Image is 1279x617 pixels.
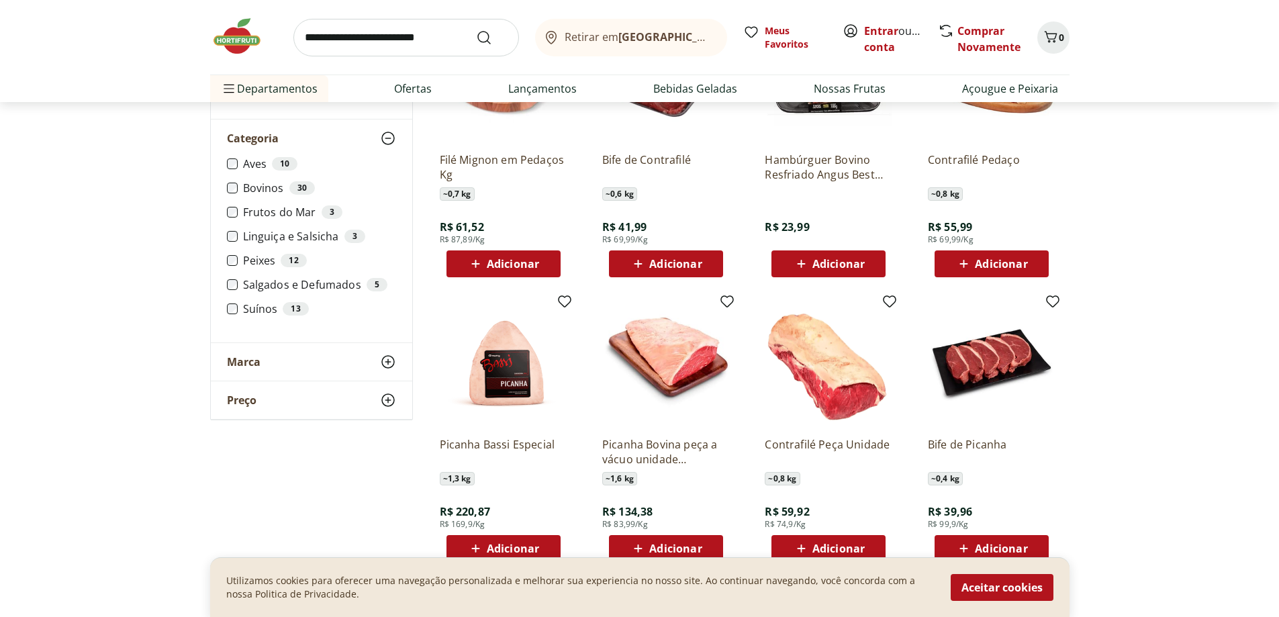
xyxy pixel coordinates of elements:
button: Adicionar [771,250,886,277]
img: Picanha Bovina peça a vácuo unidade aproximadamente 1,6kg [602,299,730,426]
span: Retirar em [565,31,713,43]
span: R$ 69,99/Kg [928,234,974,245]
a: Contrafilé Peça Unidade [765,437,892,467]
button: Marca [211,343,412,381]
span: R$ 99,9/Kg [928,519,969,530]
button: Aceitar cookies [951,574,1053,601]
button: Adicionar [935,535,1049,562]
button: Retirar em[GEOGRAPHIC_DATA]/[GEOGRAPHIC_DATA] [535,19,727,56]
label: Aves [243,157,396,171]
span: Departamentos [221,73,318,105]
a: Ofertas [394,81,432,97]
a: Filé Mignon em Pedaços Kg [440,152,567,182]
label: Peixes [243,254,396,267]
img: Hortifruti [210,16,277,56]
div: 3 [344,230,365,243]
button: Preço [211,381,412,419]
button: Categoria [211,120,412,157]
p: Utilizamos cookies para oferecer uma navegação personalizada e melhorar sua experiencia no nosso ... [226,574,935,601]
div: 13 [283,302,308,316]
span: R$ 55,99 [928,220,972,234]
span: Adicionar [487,543,539,554]
label: Bovinos [243,181,396,195]
a: Açougue e Peixaria [962,81,1058,97]
button: Adicionar [771,535,886,562]
span: Meus Favoritos [765,24,826,51]
a: Picanha Bovina peça a vácuo unidade aproximadamente 1,6kg [602,437,730,467]
span: ou [864,23,924,55]
span: Adicionar [487,258,539,269]
a: Contrafilé Pedaço [928,152,1055,182]
button: Submit Search [476,30,508,46]
span: 0 [1059,31,1064,44]
div: 5 [367,278,387,291]
a: Bife de Contrafilé [602,152,730,182]
span: Adicionar [649,543,702,554]
button: Adicionar [446,250,561,277]
span: R$ 41,99 [602,220,647,234]
button: Adicionar [609,535,723,562]
label: Frutos do Mar [243,205,396,219]
a: Picanha Bassi Especial [440,437,567,467]
img: Picanha Bassi Especial [440,299,567,426]
span: R$ 39,96 [928,504,972,519]
a: Comprar Novamente [957,23,1021,54]
span: Marca [227,355,260,369]
span: Adicionar [812,258,865,269]
div: 3 [322,205,342,219]
a: Meus Favoritos [743,24,826,51]
div: 30 [289,181,315,195]
span: R$ 83,99/Kg [602,519,648,530]
span: Preço [227,393,256,407]
span: R$ 134,38 [602,504,653,519]
span: R$ 61,52 [440,220,484,234]
span: ~ 1,3 kg [440,472,475,485]
a: Hambúrguer Bovino Resfriado Angus Best Beef 300g [765,152,892,182]
span: ~ 1,6 kg [602,472,637,485]
span: R$ 23,99 [765,220,809,234]
a: Nossas Frutas [814,81,886,97]
span: Adicionar [812,543,865,554]
button: Carrinho [1037,21,1070,54]
span: Adicionar [975,543,1027,554]
img: Bife de Picanha [928,299,1055,426]
span: ~ 0,7 kg [440,187,475,201]
span: Categoria [227,132,279,145]
a: Criar conta [864,23,938,54]
span: R$ 169,9/Kg [440,519,485,530]
img: Contrafilé Peça Unidade [765,299,892,426]
span: R$ 59,92 [765,504,809,519]
div: Categoria [211,157,412,342]
span: R$ 220,87 [440,504,490,519]
a: Entrar [864,23,898,38]
span: ~ 0,8 kg [765,472,800,485]
div: 12 [281,254,306,267]
span: ~ 0,4 kg [928,472,963,485]
b: [GEOGRAPHIC_DATA]/[GEOGRAPHIC_DATA] [618,30,845,44]
span: R$ 87,89/Kg [440,234,485,245]
button: Adicionar [935,250,1049,277]
input: search [293,19,519,56]
span: Adicionar [975,258,1027,269]
span: ~ 0,8 kg [928,187,963,201]
label: Salgados e Defumados [243,278,396,291]
span: ~ 0,6 kg [602,187,637,201]
a: Lançamentos [508,81,577,97]
a: Bife de Picanha [928,437,1055,467]
button: Menu [221,73,237,105]
label: Suínos [243,302,396,316]
a: Bebidas Geladas [653,81,737,97]
span: R$ 74,9/Kg [765,519,806,530]
div: 10 [272,157,297,171]
button: Adicionar [446,535,561,562]
span: Adicionar [649,258,702,269]
span: R$ 69,99/Kg [602,234,648,245]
